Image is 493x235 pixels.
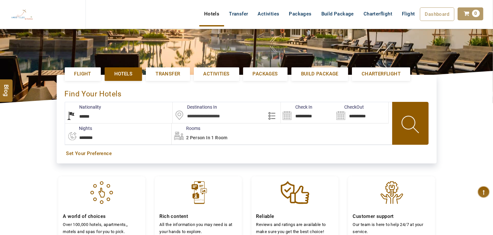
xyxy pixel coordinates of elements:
[63,221,140,235] p: Over 100,000 hotels, apartments,, motels and spas for you to pick.
[256,213,334,220] h4: Reliable
[281,102,335,123] input: Search
[114,71,132,77] span: Hotels
[472,10,480,17] span: 0
[65,125,92,132] label: nights
[160,221,237,235] p: All the information you may need is at your hands to explore.
[194,67,239,81] a: Activities
[2,84,11,90] span: Blog
[353,213,430,220] h4: Customer support
[364,11,392,17] span: Charterflight
[5,3,39,27] img: The Royal Line Holidays
[65,83,429,102] div: Find Your Hotels
[74,71,91,77] span: Flight
[359,7,397,20] a: Charterflight
[63,213,140,220] h4: A world of choices
[156,71,180,77] span: Transfer
[291,67,348,81] a: Build Package
[284,7,317,20] a: Packages
[352,67,410,81] a: Charterflight
[65,67,101,81] a: Flight
[335,102,388,123] input: Search
[146,67,190,81] a: Transfer
[402,11,415,17] span: Flight
[243,67,288,81] a: Packages
[335,104,364,110] label: CheckOut
[253,71,278,77] span: Packages
[160,213,237,220] h4: Rich content
[172,125,200,132] label: Rooms
[224,7,253,20] a: Transfer
[362,71,401,77] span: Charterflight
[253,7,284,20] a: Activities
[65,104,101,110] label: Nationality
[353,221,430,235] p: Our team is here to help 24/7 at your service.
[199,7,224,20] a: Hotels
[204,71,230,77] span: Activities
[66,150,427,157] a: Set Your Preference
[317,7,359,20] a: Build Package
[397,7,420,14] a: Flight
[173,104,217,110] label: Destinations In
[281,104,312,110] label: Check In
[186,135,228,140] span: 2 Person in 1 Room
[105,67,142,81] a: Hotels
[458,7,483,20] a: 0
[425,11,450,17] span: Dashboard
[256,221,334,235] p: Reviews and ratings are available to make sure you get the best choice!
[301,71,338,77] span: Build Package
